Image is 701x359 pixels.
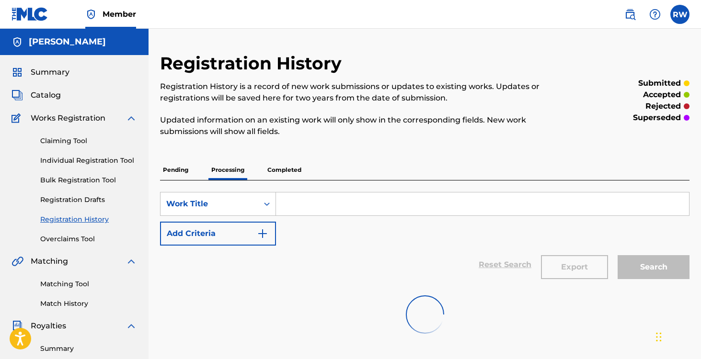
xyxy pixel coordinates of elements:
[160,192,690,284] form: Search Form
[31,256,68,267] span: Matching
[126,112,137,124] img: expand
[11,90,61,101] a: CatalogCatalog
[653,313,701,359] iframe: Chat Widget
[264,160,304,180] p: Completed
[160,81,568,104] p: Registration History is a record of new work submissions or updates to existing works. Updates or...
[208,160,247,180] p: Processing
[643,89,681,101] p: accepted
[31,90,61,101] span: Catalog
[40,175,137,185] a: Bulk Registration Tool
[40,279,137,289] a: Matching Tool
[11,7,48,21] img: MLC Logo
[633,112,681,123] p: superseded
[126,320,137,332] img: expand
[11,90,23,101] img: Catalog
[11,112,24,124] img: Works Registration
[31,320,66,332] span: Royalties
[11,36,23,48] img: Accounts
[40,344,137,354] a: Summary
[40,234,137,244] a: Overclaims Tool
[166,198,253,210] div: Work Title
[126,256,137,267] img: expand
[11,67,69,78] a: SummarySummary
[31,67,69,78] span: Summary
[257,228,268,239] img: 9d2ae6d4665cec9f34b9.svg
[11,256,23,267] img: Matching
[40,156,137,166] a: Individual Registration Tool
[638,78,681,89] p: submitted
[40,214,137,224] a: Registration History
[40,136,137,146] a: Claiming Tool
[103,9,136,20] span: Member
[11,320,23,332] img: Royalties
[85,9,97,20] img: Top Rightsholder
[624,9,636,20] img: search
[40,299,137,309] a: Match History
[621,5,640,24] a: Public Search
[160,222,276,246] button: Add Criteria
[160,53,346,74] h2: Registration History
[29,36,106,47] h5: Reuben Whetten
[645,5,665,24] div: Help
[404,294,446,335] img: preloader
[40,195,137,205] a: Registration Drafts
[11,67,23,78] img: Summary
[656,323,662,351] div: Drag
[160,114,568,137] p: Updated information on an existing work will only show in the corresponding fields. New work subm...
[649,9,661,20] img: help
[31,112,105,124] span: Works Registration
[645,101,681,112] p: rejected
[670,5,690,24] div: User Menu
[160,160,191,180] p: Pending
[674,225,701,303] iframe: Resource Center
